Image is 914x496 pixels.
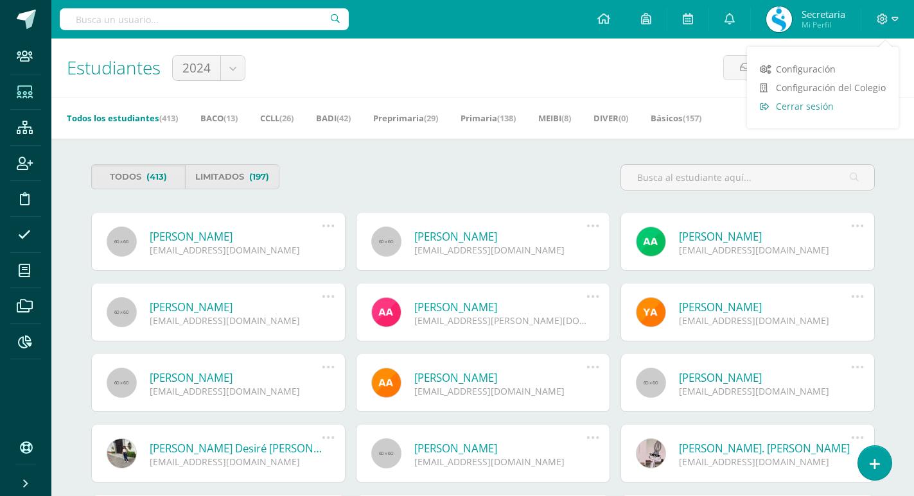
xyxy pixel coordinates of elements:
input: Busca al estudiante aquí... [621,165,874,190]
a: [PERSON_NAME] [150,300,322,314]
a: [PERSON_NAME] [150,370,322,385]
a: [PERSON_NAME] [679,370,852,385]
a: [PERSON_NAME] [414,300,587,314]
a: MEIBI(8) [538,108,571,128]
div: [EMAIL_ADDRESS][DOMAIN_NAME] [150,456,322,468]
span: (157) [683,112,701,124]
span: (197) [249,165,269,189]
span: (8) [561,112,571,124]
a: Cerrar sesión [747,97,899,115]
span: Estudiantes [67,55,161,80]
a: [PERSON_NAME] [414,441,587,456]
div: [EMAIL_ADDRESS][DOMAIN_NAME] [150,244,322,256]
a: BADI(42) [316,108,351,128]
a: [PERSON_NAME]. [PERSON_NAME] [679,441,852,456]
span: Cerrar sesión [776,100,834,112]
a: CCLL(26) [260,108,294,128]
div: [EMAIL_ADDRESS][DOMAIN_NAME] [679,385,852,397]
span: (13) [224,112,238,124]
div: [EMAIL_ADDRESS][DOMAIN_NAME] [150,385,322,397]
a: Todos los estudiantes(413) [67,108,178,128]
a: Todos(413) [91,164,186,189]
a: [PERSON_NAME] [679,300,852,314]
span: (138) [497,112,516,124]
span: Configuración del Colegio [776,81,886,94]
a: [PERSON_NAME] [414,229,587,244]
a: BACO(13) [200,108,238,128]
span: (0) [619,112,628,124]
div: [EMAIL_ADDRESS][DOMAIN_NAME] [414,456,587,468]
div: [EMAIL_ADDRESS][DOMAIN_NAME] [679,456,852,468]
a: Archivo de Estudiantes [723,55,899,80]
div: [EMAIL_ADDRESS][PERSON_NAME][DOMAIN_NAME] [414,314,587,327]
div: [EMAIL_ADDRESS][DOMAIN_NAME] [414,244,587,256]
span: Secretaria [802,8,845,21]
img: 7ca4a2cca2c7d0437e787d4b01e06a03.png [766,6,792,32]
a: [PERSON_NAME] [679,229,852,244]
span: (29) [424,112,438,124]
span: (26) [279,112,294,124]
a: Preprimaria(29) [373,108,438,128]
span: (413) [159,112,178,124]
a: Primaria(138) [461,108,516,128]
span: 2024 [182,56,211,80]
a: Limitados(197) [185,164,279,189]
a: [PERSON_NAME] [414,370,587,385]
div: [EMAIL_ADDRESS][DOMAIN_NAME] [679,244,852,256]
a: Configuración [747,60,899,78]
span: Configuración [776,63,836,75]
a: 2024 [173,56,245,80]
a: DIVER(0) [593,108,628,128]
a: Básicos(157) [651,108,701,128]
span: (413) [146,165,167,189]
a: [PERSON_NAME] Desiré [PERSON_NAME] [150,441,322,456]
a: [PERSON_NAME] [150,229,322,244]
span: (42) [337,112,351,124]
input: Busca un usuario... [60,8,349,30]
div: [EMAIL_ADDRESS][DOMAIN_NAME] [679,314,852,327]
a: Configuración del Colegio [747,78,899,97]
span: Mi Perfil [802,19,845,30]
div: [EMAIL_ADDRESS][DOMAIN_NAME] [414,385,587,397]
div: [EMAIL_ADDRESS][DOMAIN_NAME] [150,314,322,327]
